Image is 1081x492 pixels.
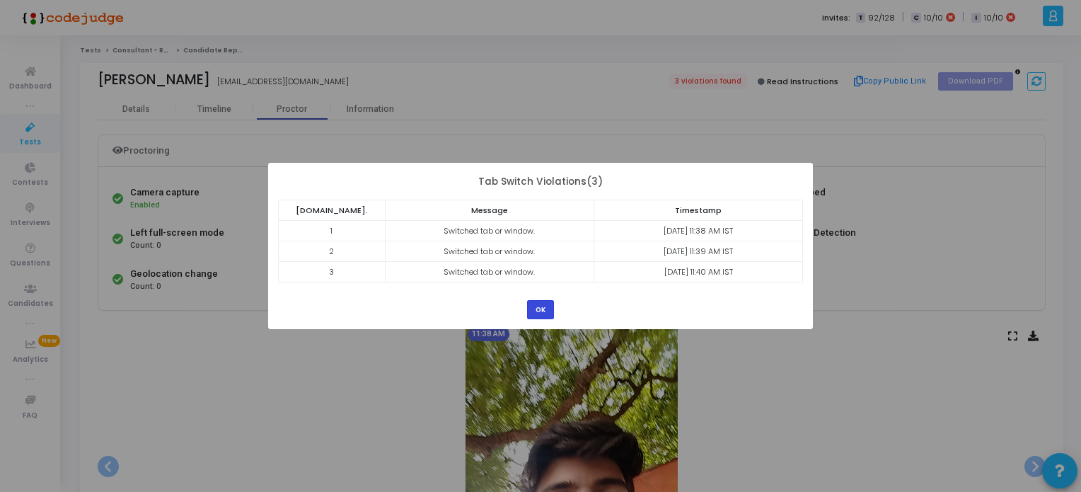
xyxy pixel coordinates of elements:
[385,262,594,282] td: Switched tab or window.
[594,221,802,241] td: [DATE] 11:38 AM IST
[385,221,594,241] td: Switched tab or window.
[278,200,385,221] th: [DOMAIN_NAME].
[278,262,385,282] td: 3
[594,241,802,262] td: [DATE] 11:39 AM IST
[385,200,594,221] th: Message
[594,262,802,282] td: [DATE] 11:40 AM IST
[278,173,804,188] div: Tab Switch Violations(3)
[594,200,802,221] th: Timestamp
[278,241,385,262] td: 2
[385,241,594,262] td: Switched tab or window.
[278,221,385,241] td: 1
[527,300,554,319] button: OK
